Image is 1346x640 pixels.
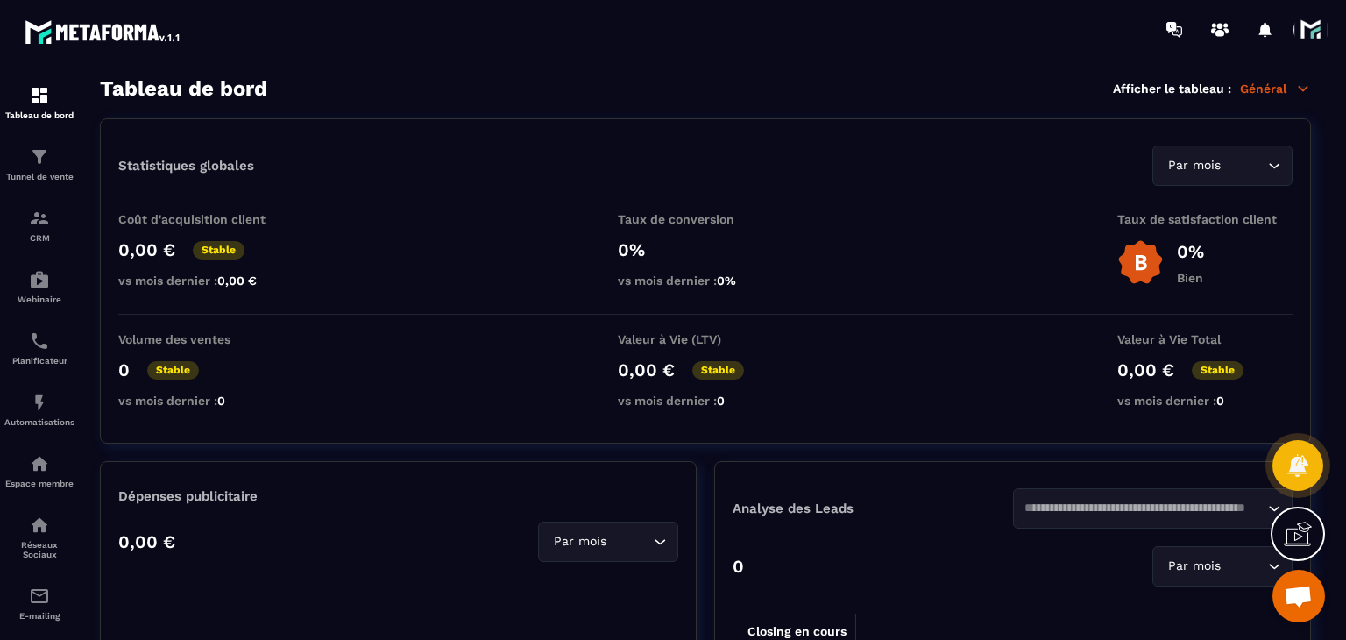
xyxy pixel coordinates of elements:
[4,110,74,120] p: Tableau de bord
[118,488,678,504] p: Dépenses publicitaire
[4,379,74,440] a: automationsautomationsAutomatisations
[4,133,74,195] a: formationformationTunnel de vente
[538,522,678,562] div: Search for option
[692,361,744,380] p: Stable
[4,317,74,379] a: schedulerschedulerPlanificateur
[118,332,294,346] p: Volume des ventes
[4,572,74,634] a: emailemailE-mailing
[4,356,74,366] p: Planificateur
[1013,488,1293,529] div: Search for option
[1177,241,1204,262] p: 0%
[1113,82,1231,96] p: Afficher le tableau :
[217,274,257,288] span: 0,00 €
[29,392,50,413] img: automations
[29,269,50,290] img: automations
[29,453,50,474] img: automations
[4,256,74,317] a: automationsautomationsWebinaire
[29,331,50,352] img: scheduler
[618,394,793,408] p: vs mois dernier :
[1164,156,1224,175] span: Par mois
[4,611,74,621] p: E-mailing
[618,332,793,346] p: Valeur à Vie (LTV)
[4,417,74,427] p: Automatisations
[29,515,50,536] img: social-network
[618,212,793,226] p: Taux de conversion
[118,274,294,288] p: vs mois dernier :
[100,76,267,101] h3: Tableau de bord
[29,85,50,106] img: formation
[1224,156,1264,175] input: Search for option
[1177,271,1204,285] p: Bien
[4,540,74,559] p: Réseaux Sociaux
[1152,546,1293,587] div: Search for option
[118,158,254,174] p: Statistiques globales
[717,274,736,288] span: 0%
[217,394,225,408] span: 0
[29,146,50,167] img: formation
[549,532,610,551] span: Par mois
[1117,212,1293,226] p: Taux de satisfaction client
[1117,332,1293,346] p: Valeur à Vie Total
[4,295,74,304] p: Webinaire
[618,359,675,380] p: 0,00 €
[733,556,744,577] p: 0
[1192,361,1243,380] p: Stable
[610,532,649,551] input: Search for option
[618,239,793,260] p: 0%
[1024,499,1265,518] input: Search for option
[29,208,50,229] img: formation
[118,394,294,408] p: vs mois dernier :
[1164,557,1224,576] span: Par mois
[1152,146,1293,186] div: Search for option
[118,531,175,552] p: 0,00 €
[1117,239,1164,286] img: b-badge-o.b3b20ee6.svg
[4,479,74,488] p: Espace membre
[4,233,74,243] p: CRM
[4,501,74,572] a: social-networksocial-networkRéseaux Sociaux
[1216,394,1224,408] span: 0
[747,624,847,639] tspan: Closing en cours
[118,212,294,226] p: Coût d'acquisition client
[1117,359,1174,380] p: 0,00 €
[4,172,74,181] p: Tunnel de vente
[1224,557,1264,576] input: Search for option
[4,72,74,133] a: formationformationTableau de bord
[1117,394,1293,408] p: vs mois dernier :
[717,394,725,408] span: 0
[118,359,130,380] p: 0
[193,241,244,260] p: Stable
[4,195,74,256] a: formationformationCRM
[147,361,199,380] p: Stable
[4,440,74,501] a: automationsautomationsEspace membre
[733,501,1013,516] p: Analyse des Leads
[618,274,793,288] p: vs mois dernier :
[25,16,182,47] img: logo
[29,586,50,607] img: email
[1272,570,1325,622] a: Ouvrir le chat
[118,239,175,260] p: 0,00 €
[1240,81,1311,96] p: Général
